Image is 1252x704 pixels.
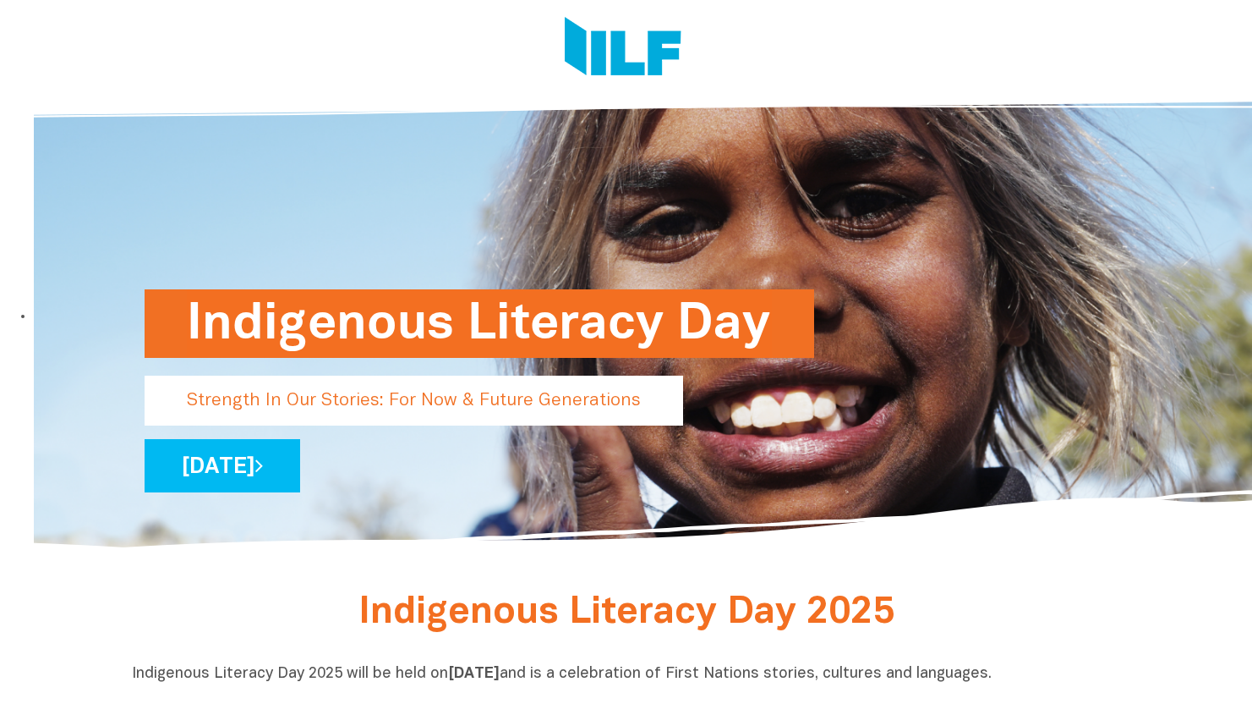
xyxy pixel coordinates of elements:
a: [DATE] [145,439,300,492]
span: Indigenous Literacy Day 2025 [358,596,894,630]
p: Strength In Our Stories: For Now & Future Generations [145,376,683,426]
h1: Indigenous Literacy Day [187,289,772,358]
img: 80-09072025193939-0-191-2178-845-1600x621-cropped-screen-shot-2025-07-09-at-7.39.23-pm.png [34,80,1252,553]
img: Logo [565,17,681,80]
b: [DATE] [448,667,500,681]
